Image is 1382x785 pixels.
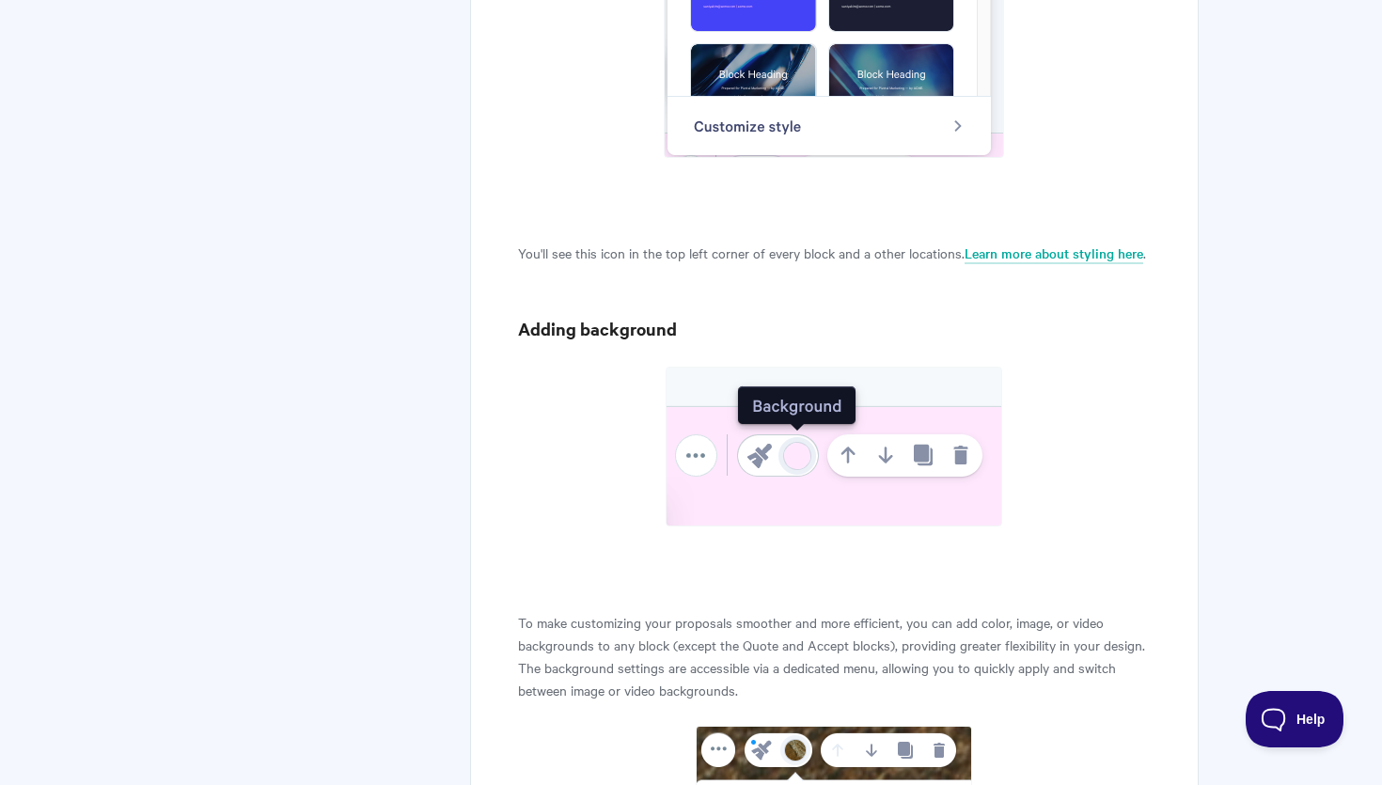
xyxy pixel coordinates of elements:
a: Learn more about styling here [965,243,1143,264]
iframe: Toggle Customer Support [1246,691,1344,747]
p: You'll see this icon in the top left corner of every block and a other locations. . [518,242,1151,264]
p: To make customizing your proposals smoother and more efficient, you can add color, image, or vide... [518,611,1151,701]
img: file-Je2H4eQYOI.png [666,367,1002,526]
h3: Adding background [518,316,1151,342]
